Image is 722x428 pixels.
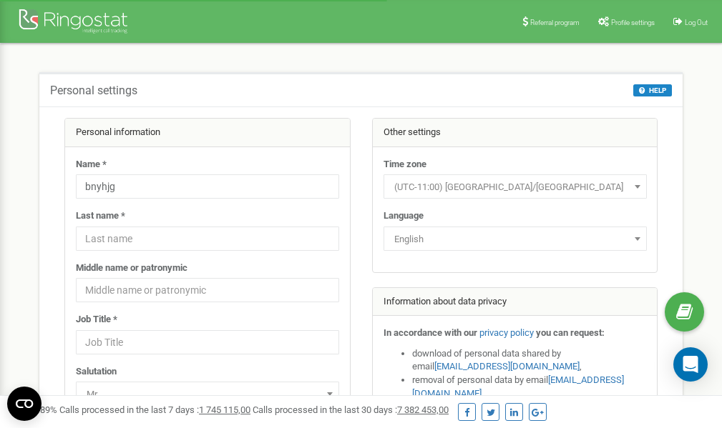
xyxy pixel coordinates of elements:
[389,177,642,197] span: (UTC-11:00) Pacific/Midway
[50,84,137,97] h5: Personal settings
[76,227,339,251] input: Last name
[76,313,117,327] label: Job Title *
[384,209,424,223] label: Language
[81,384,334,404] span: Mr.
[384,174,647,199] span: (UTC-11:00) Pacific/Midway
[384,327,477,338] strong: In accordance with our
[397,404,449,415] u: 7 382 453,00
[76,209,125,223] label: Last name *
[685,19,708,26] span: Log Out
[76,330,339,354] input: Job Title
[59,404,250,415] span: Calls processed in the last 7 days :
[76,382,339,406] span: Mr.
[479,327,534,338] a: privacy policy
[673,347,708,382] div: Open Intercom Messenger
[611,19,655,26] span: Profile settings
[412,347,647,374] li: download of personal data shared by email ,
[373,288,658,317] div: Information about data privacy
[76,365,117,379] label: Salutation
[199,404,250,415] u: 1 745 115,00
[76,262,187,275] label: Middle name or patronymic
[76,174,339,199] input: Name
[530,19,580,26] span: Referral program
[76,278,339,302] input: Middle name or patronymic
[633,84,672,96] button: HELP
[76,158,107,171] label: Name *
[384,227,647,251] span: English
[536,327,605,338] strong: you can request:
[373,119,658,147] div: Other settings
[65,119,350,147] div: Personal information
[384,158,426,171] label: Time zone
[389,229,642,249] span: English
[434,361,580,372] a: [EMAIL_ADDRESS][DOMAIN_NAME]
[412,374,647,400] li: removal of personal data by email ,
[7,387,42,421] button: Open CMP widget
[253,404,449,415] span: Calls processed in the last 30 days :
